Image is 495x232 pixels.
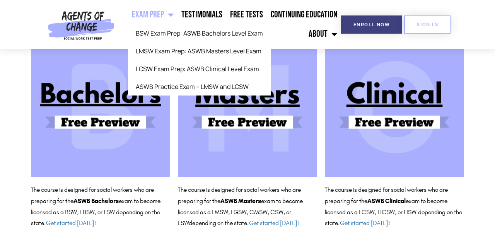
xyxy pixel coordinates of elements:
b: ASWB Bachelors [73,197,119,205]
span: SIGN IN [416,22,438,27]
a: Get started [DATE]! [249,219,299,227]
p: The course is designed for social workers who are preparing for the exam to become licensed as a ... [325,184,464,229]
a: Free Tests [226,5,267,24]
span: depending on the state. [189,219,299,227]
a: LMSW Exam Prep: ASWB Masters Level Exam [128,42,271,60]
a: BSW Exam Prep: ASWB Bachelors Level Exam [128,24,271,42]
a: Testimonials [178,5,226,24]
a: Continuing Education [267,5,341,24]
p: The course is designed for social workers who are preparing for the exam to become licensed as a ... [31,184,170,229]
span: Enroll Now [353,22,389,27]
a: Enroll Now [341,15,402,34]
a: Get started [DATE] [340,219,388,227]
a: LCSW Exam Prep: ASWB Clinical Level Exam [128,60,271,78]
span: . ! [338,219,390,227]
a: Get started [DATE]! [46,219,96,227]
ul: Exam Prep [128,24,271,96]
a: Exam Prep [128,5,178,24]
a: SIGN IN [404,15,451,34]
b: ASWB Masters [220,197,261,205]
a: ASWB Practice Exam – LMSW and LCSW [128,78,271,96]
b: ASWB Clinical [367,197,406,205]
nav: Menu [118,5,341,44]
p: The course is designed for social workers who are preparing for the exam to become licensed as a ... [178,184,317,229]
a: About [305,24,341,44]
